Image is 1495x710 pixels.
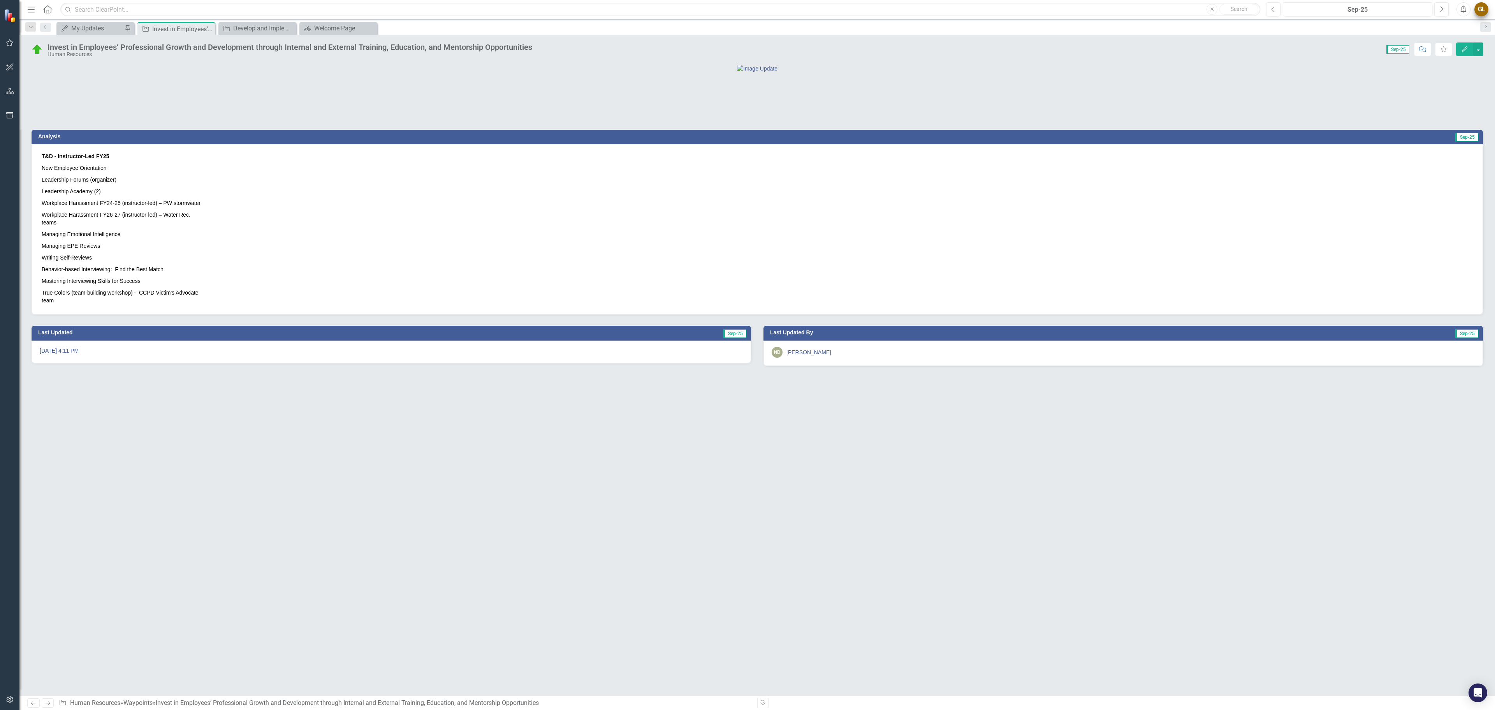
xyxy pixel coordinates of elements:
[42,230,206,238] p: Managing Emotional Intelligence
[42,289,206,304] p: True Colors (team-building workshop) - CCPD Victim's Advocate team
[770,330,1227,336] h3: Last Updated By
[772,347,783,358] div: ND
[42,211,206,226] p: Workplace Harassment FY26-27 (instructor-led) – Water Rec. teams
[723,329,746,338] span: Sep-25
[1474,2,1488,16] button: GL
[42,254,206,261] p: Writing Self-Reviews
[47,51,532,57] div: Human Resources
[220,23,294,33] a: Develop and Implement Employee Recognition and Appreciation Strategies
[42,164,206,172] p: New Employee Orientation
[1231,6,1247,12] span: Search
[314,23,375,33] div: Welcome Page
[31,43,44,56] img: On Schedule or Complete
[42,265,206,273] p: Behavior-based Interviewing: Find the Best Match
[233,23,294,33] div: Develop and Implement Employee Recognition and Appreciation Strategies
[156,699,539,706] div: Invest in Employees’ Professional Growth and Development through Internal and External Training, ...
[38,134,738,140] h3: Analysis
[1469,684,1487,702] div: Open Intercom Messenger
[58,23,123,33] a: My Updates
[737,65,777,72] img: Image Update
[42,242,206,250] p: Managing EPE Reviews
[32,341,751,363] div: [DATE] 4:11 PM
[42,277,206,285] p: Mastering Interviewing Skills for Success
[59,699,751,708] div: » »
[42,199,206,207] p: Workplace Harassment FY24-25 (instructor-led) – PW stormwater
[123,699,153,706] a: Waypoints
[42,187,206,195] p: Leadership Academy (2)
[301,23,375,33] a: Welcome Page
[42,176,206,184] p: Leadership Forums (organizer)
[42,153,109,159] strong: T&D - Instructor-Led FY25
[71,23,123,33] div: My Updates
[1286,5,1430,14] div: Sep-25
[1283,2,1432,16] button: Sep-25
[38,330,458,336] h3: Last Updated
[1455,133,1478,141] span: Sep-25
[786,348,831,356] div: [PERSON_NAME]
[60,3,1260,16] input: Search ClearPoint...
[4,9,18,22] img: ClearPoint Strategy
[152,24,213,34] div: Invest in Employees’ Professional Growth and Development through Internal and External Training, ...
[47,43,532,51] div: Invest in Employees’ Professional Growth and Development through Internal and External Training, ...
[1219,4,1258,15] button: Search
[70,699,120,706] a: Human Resources
[1386,45,1409,54] span: Sep-25
[1455,329,1478,338] span: Sep-25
